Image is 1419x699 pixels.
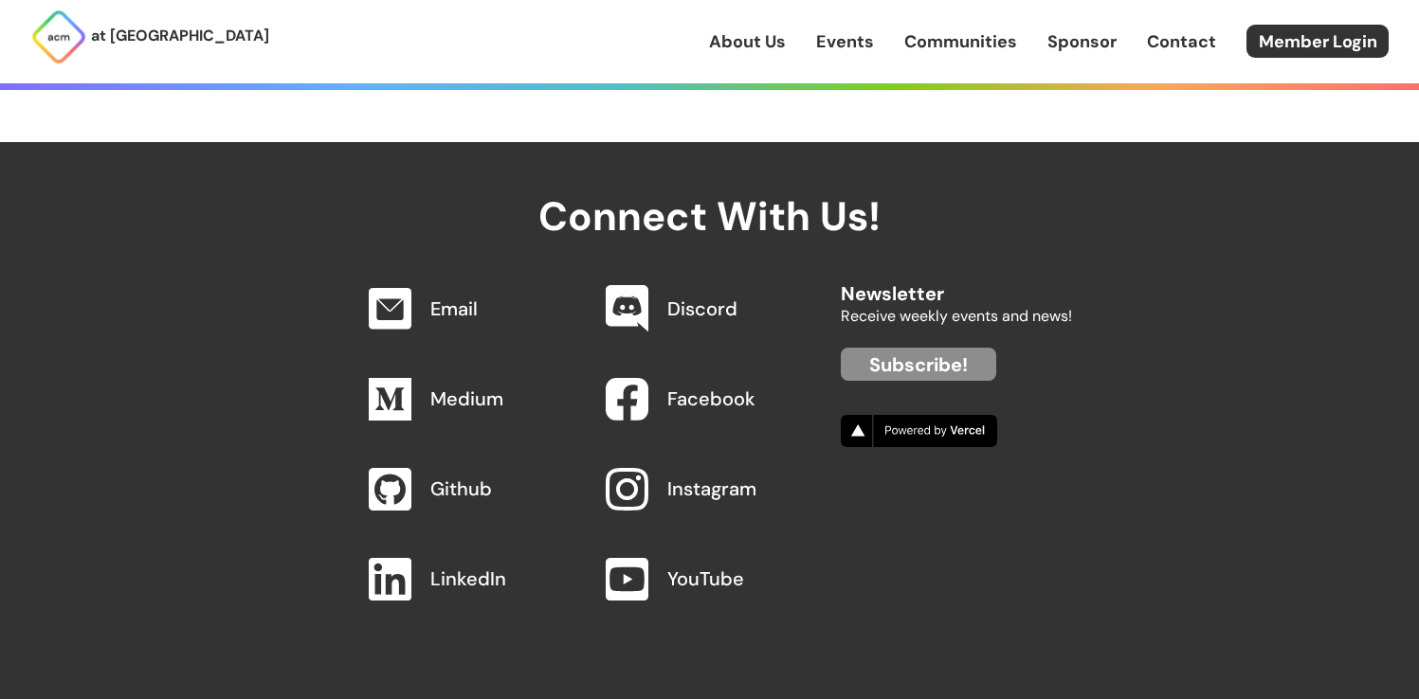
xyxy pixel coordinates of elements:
a: About Us [709,29,786,54]
img: ACM Logo [30,9,87,65]
a: Contact [1147,29,1216,54]
a: Communities [904,29,1017,54]
a: Subscribe! [841,348,996,381]
img: Github [369,468,411,511]
img: Discord [606,285,648,332]
img: Email [369,288,411,330]
a: at [GEOGRAPHIC_DATA] [30,9,269,65]
img: LinkedIn [369,558,411,600]
img: Medium [369,378,411,421]
img: Facebook [606,378,648,421]
a: YouTube [667,566,744,591]
a: Discord [667,296,737,321]
a: Facebook [667,386,755,411]
a: Member Login [1246,25,1389,58]
a: Events [816,29,874,54]
p: Receive weekly events and news! [841,304,1072,329]
p: at [GEOGRAPHIC_DATA] [91,24,269,48]
a: Instagram [667,476,756,501]
a: Sponsor [1047,29,1117,54]
h2: Newsletter [841,264,1072,304]
a: LinkedIn [430,566,506,591]
a: Email [430,296,478,321]
img: Vercel [841,415,997,447]
img: YouTube [606,558,648,600]
h2: Connect With Us! [348,142,1072,239]
a: Github [430,476,492,501]
img: Instagram [606,468,648,511]
a: Medium [430,386,503,411]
